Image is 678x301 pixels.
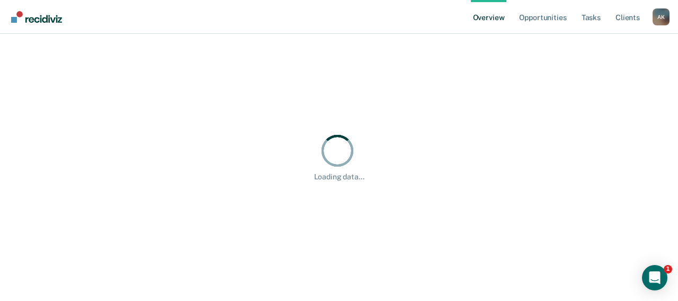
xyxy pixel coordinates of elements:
[653,8,670,25] div: A K
[664,265,672,273] span: 1
[653,8,670,25] button: Profile dropdown button
[11,11,62,23] img: Recidiviz
[642,265,667,290] iframe: Intercom live chat
[314,172,364,181] div: Loading data...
